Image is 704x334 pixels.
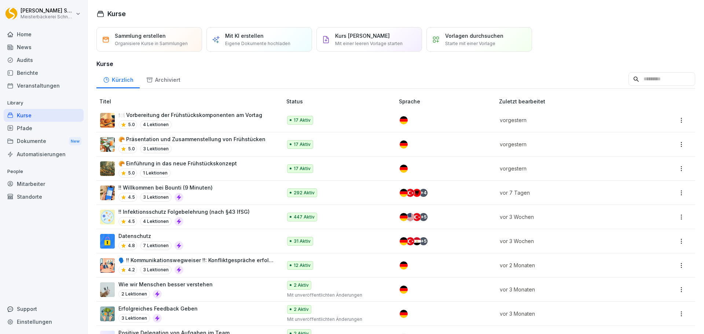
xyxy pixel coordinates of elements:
[128,170,135,176] p: 5.0
[294,117,311,124] p: 17 Aktiv
[399,98,496,105] p: Sprache
[140,169,170,177] p: 1 Lektionen
[445,32,503,40] p: Vorlagen durchsuchen
[400,286,408,294] img: de.svg
[287,316,387,323] p: Mit unveröffentlichten Änderungen
[128,194,135,201] p: 4.5
[419,237,428,245] div: + 5
[107,9,126,19] h1: Kurse
[99,98,283,105] p: Titel
[21,8,74,14] p: [PERSON_NAME] Schneckenburger
[118,184,213,191] p: !! Willkommen bei Bounti (9 Minuten)
[128,267,135,273] p: 4.2
[96,59,695,68] h3: Kurse
[4,66,84,79] a: Berichte
[100,161,115,176] img: wr9iexfe9rtz8gn9otnyfhnm.png
[140,70,187,88] a: Archiviert
[118,280,213,288] p: Wie wir Menschen besser verstehen
[294,306,309,313] p: 2 Aktiv
[406,213,414,221] img: us.svg
[500,286,636,293] p: vor 3 Monaten
[4,190,84,203] div: Standorte
[413,213,421,221] img: tr.svg
[413,237,421,245] img: eg.svg
[118,208,250,216] p: !! Infektionsschutz Folgebelehrung (nach §43 IfSG)
[335,32,390,40] p: Kurs [PERSON_NAME]
[413,189,421,197] img: al.svg
[400,165,408,173] img: de.svg
[118,232,183,240] p: Datenschutz
[400,261,408,269] img: de.svg
[118,290,150,298] p: 2 Lektionen
[294,282,309,289] p: 2 Aktiv
[118,314,150,323] p: 3 Lektionen
[225,40,290,47] p: Eigene Dokumente hochladen
[140,144,172,153] p: 3 Lektionen
[400,189,408,197] img: de.svg
[140,193,172,202] p: 3 Lektionen
[500,237,636,245] p: vor 3 Wochen
[4,109,84,122] a: Kurse
[128,218,135,225] p: 4.5
[499,98,645,105] p: Zuletzt bearbeitet
[4,315,84,328] a: Einstellungen
[100,113,115,128] img: istrl2f5dh89luqdazvnu2w4.png
[140,241,172,250] p: 7 Lektionen
[400,213,408,221] img: de.svg
[294,165,311,172] p: 17 Aktiv
[500,116,636,124] p: vorgestern
[294,141,311,148] p: 17 Aktiv
[500,189,636,197] p: vor 7 Tagen
[115,32,166,40] p: Sammlung erstellen
[335,40,403,47] p: Mit einer leeren Vorlage starten
[118,305,198,312] p: Erfolgreiches Feedback Geben
[500,261,636,269] p: vor 2 Monaten
[406,237,414,245] img: tr.svg
[118,159,237,167] p: 🥐 Einführung in das neue Frühstückskonzept
[100,258,115,273] img: i6t0qadksb9e189o874pazh6.png
[294,214,315,220] p: 447 Aktiv
[4,135,84,148] a: DokumenteNew
[287,292,387,298] p: Mit unveröffentlichten Änderungen
[96,70,140,88] a: Kürzlich
[100,210,115,224] img: jtrrztwhurl1lt2nit6ma5t3.png
[128,242,135,249] p: 4.8
[294,190,315,196] p: 292 Aktiv
[100,186,115,200] img: xh3bnih80d1pxcetv9zsuevg.png
[21,14,74,19] p: Meisterbäckerei Schneckenburger
[128,146,135,152] p: 5.0
[118,135,265,143] p: 🥐 Präsentation und Zusammenstellung von Frühstücken
[419,189,428,197] div: + 4
[400,116,408,124] img: de.svg
[286,98,396,105] p: Status
[4,148,84,161] div: Automatisierungen
[400,237,408,245] img: de.svg
[4,28,84,41] a: Home
[4,79,84,92] a: Veranstaltungen
[4,177,84,190] a: Mitarbeiter
[445,40,495,47] p: Starte mit einer Vorlage
[294,238,311,245] p: 31 Aktiv
[4,41,84,54] a: News
[140,120,172,129] p: 4 Lektionen
[118,111,262,119] p: 🍽️ Vorbereitung der Frühstückskomponenten am Vortag
[500,165,636,172] p: vorgestern
[4,54,84,66] a: Audits
[4,122,84,135] a: Pfade
[118,256,275,264] p: 🗣️ !! Kommunikationswegweiser !!: Konfliktgespräche erfolgreich führen
[400,140,408,148] img: de.svg
[4,166,84,177] p: People
[140,217,172,226] p: 4 Lektionen
[100,137,115,152] img: e9p8yhr1zzycljzf1qfkis0d.png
